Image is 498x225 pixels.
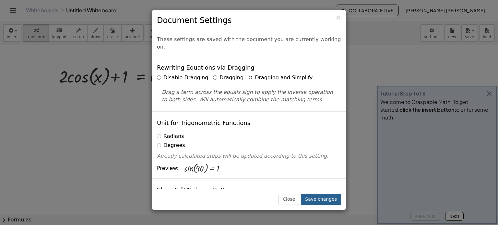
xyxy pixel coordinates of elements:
[301,194,341,205] button: Save changes
[162,89,336,104] p: Drag a term across the equals sign to apply the inverse operation to both sides. Will automatical...
[157,152,341,160] p: Already calculated steps will be updated according to this setting.
[213,75,217,80] input: Dragging
[248,74,313,82] label: Dragging and Simplify
[248,75,253,80] input: Dragging and Simplify
[279,194,299,205] button: Close
[157,134,161,138] input: Radians
[157,142,185,149] label: Degrees
[157,187,235,193] h4: Show Edit/Balance Buttons
[157,64,255,71] h4: Rewriting Equations via Dragging
[213,74,243,82] label: Dragging
[157,75,161,80] input: Disable Dragging
[157,120,250,126] h4: Unit for Trigonometric Functions
[157,15,341,26] h3: Document Settings
[157,133,184,140] label: Radians
[152,31,346,56] div: These settings are saved with the document you are currently working on.
[335,14,341,21] button: Close
[335,14,341,21] span: ×
[157,143,161,147] input: Degrees
[157,165,179,172] span: Preview:
[157,74,208,82] label: Disable Dragging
